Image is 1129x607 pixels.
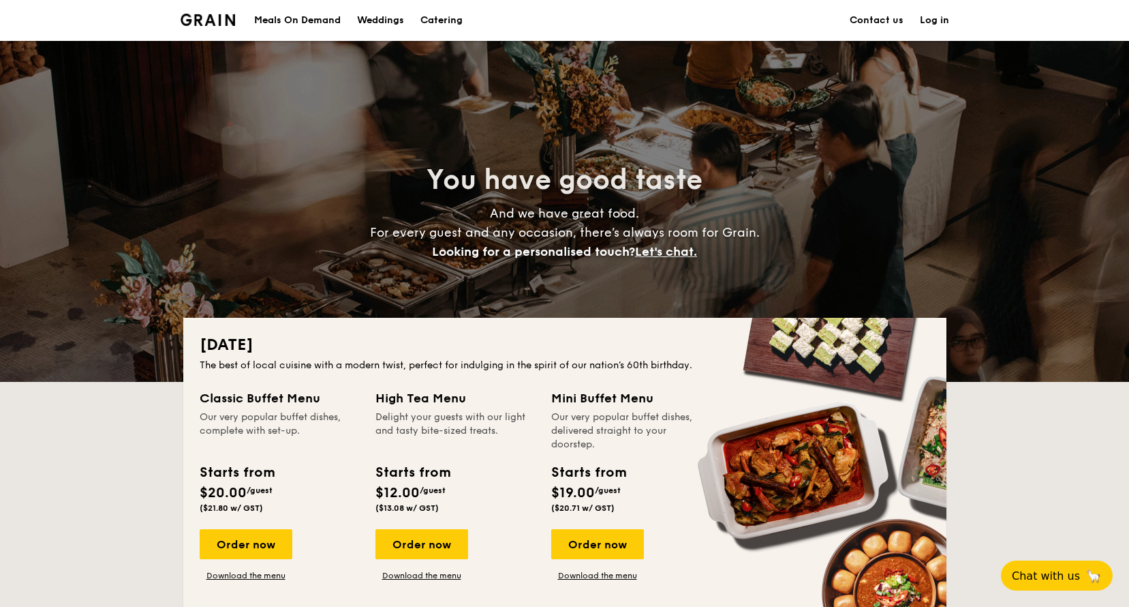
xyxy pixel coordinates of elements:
[200,485,247,501] span: $20.00
[595,486,621,495] span: /guest
[551,485,595,501] span: $19.00
[375,389,535,408] div: High Tea Menu
[375,411,535,451] div: Delight your guests with our light and tasty bite-sized treats.
[635,244,697,259] span: Let's chat.
[420,486,446,495] span: /guest
[551,411,711,451] div: Our very popular buffet dishes, delivered straight to your doorstep.
[375,462,450,483] div: Starts from
[551,462,625,483] div: Starts from
[200,389,359,408] div: Classic Buffet Menu
[375,485,420,501] span: $12.00
[181,14,236,26] img: Grain
[200,462,274,483] div: Starts from
[551,503,615,513] span: ($20.71 w/ GST)
[1085,568,1102,584] span: 🦙
[200,503,263,513] span: ($21.80 w/ GST)
[375,503,439,513] span: ($13.08 w/ GST)
[200,411,359,451] div: Our very popular buffet dishes, complete with set-up.
[247,486,273,495] span: /guest
[181,14,236,26] a: Logotype
[1012,569,1080,582] span: Chat with us
[1001,561,1113,591] button: Chat with us🦙
[200,334,930,356] h2: [DATE]
[200,570,292,581] a: Download the menu
[375,529,468,559] div: Order now
[200,529,292,559] div: Order now
[551,389,711,408] div: Mini Buffet Menu
[200,359,930,372] div: The best of local cuisine with a modern twist, perfect for indulging in the spirit of our nation’...
[551,570,644,581] a: Download the menu
[375,570,468,581] a: Download the menu
[551,529,644,559] div: Order now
